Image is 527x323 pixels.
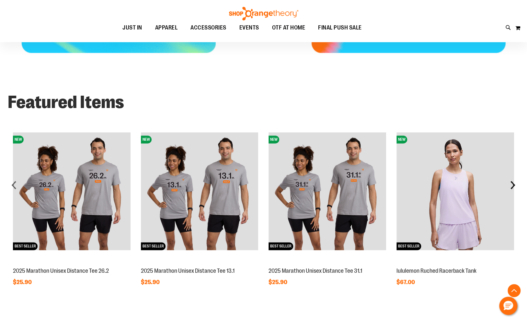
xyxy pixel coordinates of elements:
span: $67.00 [396,279,416,285]
img: 2025 Marathon Unisex Distance Tee 26.2 [13,132,131,250]
span: EVENTS [239,20,259,35]
span: FINAL PUSH SALE [318,20,362,35]
a: 2025 Marathon Unisex Distance Tee 31.1NEWBEST SELLER [269,260,386,266]
a: EVENTS [233,20,266,35]
span: ACCESSORIES [190,20,226,35]
img: 2025 Marathon Unisex Distance Tee 31.1 [269,132,386,250]
span: $25.90 [141,279,161,285]
img: lululemon Ruched Racerback Tank [396,132,514,250]
span: BEST SELLER [269,242,293,250]
img: Shop Orangetheory [228,7,299,20]
span: NEW [269,136,279,143]
button: Hello, have a question? Let’s chat. [499,297,517,315]
a: APPAREL [149,20,184,35]
a: FINAL PUSH SALE [312,20,368,35]
div: prev [8,178,21,191]
a: ACCESSORIES [184,20,233,35]
img: 2025 Marathon Unisex Distance Tee 13.1 [141,132,258,250]
a: JUST IN [116,20,149,35]
span: NEW [141,136,152,143]
div: next [506,178,519,191]
span: JUST IN [122,20,142,35]
span: BEST SELLER [13,242,38,250]
a: 2025 Marathon Unisex Distance Tee 26.2NEWBEST SELLER [13,260,131,266]
span: OTF AT HOME [272,20,305,35]
span: NEW [13,136,24,143]
a: lululemon Ruched Racerback TankNEWBEST SELLER [396,260,514,266]
a: lululemon Ruched Racerback Tank [396,268,476,274]
span: $25.90 [13,279,33,285]
span: APPAREL [155,20,178,35]
span: BEST SELLER [396,242,421,250]
a: 2025 Marathon Unisex Distance Tee 31.1 [269,268,362,274]
span: $25.90 [269,279,288,285]
button: Back To Top [508,284,521,297]
a: 2025 Marathon Unisex Distance Tee 13.1 [141,268,235,274]
span: NEW [396,136,407,143]
span: BEST SELLER [141,242,166,250]
a: 2025 Marathon Unisex Distance Tee 26.2 [13,268,109,274]
a: 2025 Marathon Unisex Distance Tee 13.1NEWBEST SELLER [141,260,258,266]
strong: Featured Items [8,92,124,112]
a: OTF AT HOME [266,20,312,35]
